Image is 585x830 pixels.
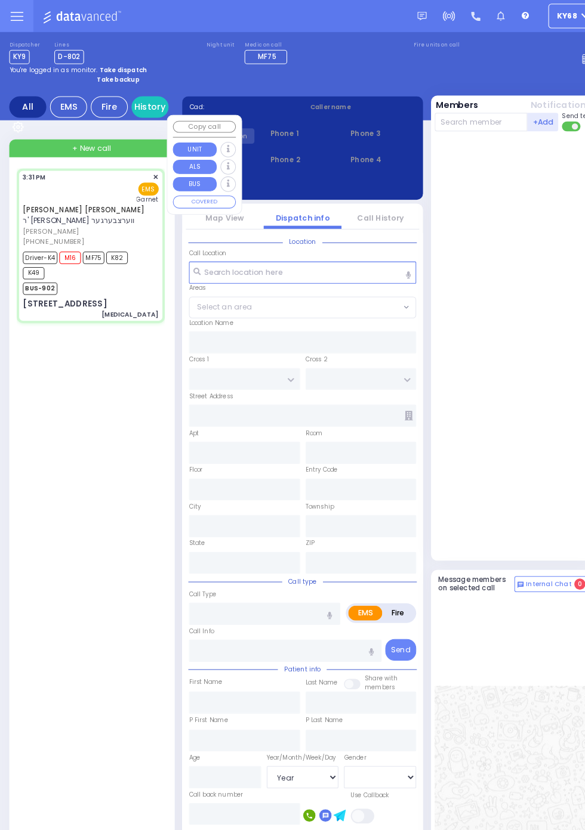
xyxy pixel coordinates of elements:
[183,241,219,249] label: Call Location
[300,99,402,108] label: Caller name
[555,559,566,570] span: 0
[22,167,44,176] span: 3:31 PM
[338,124,401,134] span: Phone 3
[543,107,572,116] span: Send text
[332,729,354,737] label: Gender
[22,228,81,238] span: [PHONE_NUMBER]
[184,112,285,120] label: Caller:
[184,99,285,108] label: Cad:
[134,176,153,189] span: EMS
[513,95,571,108] button: Notifications
[167,171,210,185] button: BUS
[9,48,29,62] span: KY9
[236,40,281,47] label: Medic on call
[339,764,376,773] label: Use Callback
[22,288,104,300] div: [STREET_ADDRESS]
[497,557,569,572] button: Internal Chat 0
[57,243,78,255] span: M16
[372,618,402,639] button: Send
[48,93,84,114] div: EMS
[167,189,228,202] button: COVERED
[530,4,576,27] button: ky68
[337,586,370,600] label: EMS
[249,50,267,60] span: MF75
[167,138,210,151] button: UNIT
[269,642,316,651] span: Patient info
[199,40,226,47] label: Night unit
[9,93,45,114] div: All
[392,398,399,407] span: Other building occupants
[199,206,236,216] a: Map View
[53,40,81,47] label: Lines
[148,166,153,176] span: ✕
[258,729,328,737] div: Year/Month/Week/Day
[22,273,56,285] span: BUS-902
[267,206,319,216] a: Dispatch info
[183,274,199,283] label: Areas
[295,415,312,423] label: Room
[543,116,562,128] label: Turn off text
[295,692,332,701] label: P Last Name
[94,72,135,81] strong: Take backup
[88,93,124,114] div: Fire
[22,208,130,218] span: ר' [PERSON_NAME] ווערצבערגער
[183,729,193,737] label: Age
[273,229,312,238] span: Location
[183,521,198,529] label: State
[183,606,207,615] label: Call Info
[276,800,309,809] span: Status
[338,150,401,160] span: Phone 4
[509,560,553,569] span: Internal Chat
[404,11,412,20] img: message.svg
[9,40,39,47] label: Dispatcher
[167,154,210,168] button: ALS
[183,450,196,459] label: Floor
[98,299,153,308] div: [MEDICAL_DATA]
[183,343,202,352] label: Cross 1
[183,655,215,664] label: First Name
[261,124,324,134] span: Phone 1
[22,219,150,229] span: [PERSON_NAME]
[70,138,107,149] span: + New call
[295,813,322,822] label: En Route
[190,292,244,302] span: Select an area
[346,206,390,216] a: Call History
[41,8,121,23] img: Logo
[183,764,235,772] label: Call back number
[424,556,498,572] h5: Message members on selected call
[127,93,163,114] a: History
[96,63,142,72] strong: Take dispatch
[183,379,225,388] label: Street Address
[183,692,220,701] label: P First Name
[369,586,401,600] label: Fire
[53,48,81,62] span: D-802
[353,652,385,659] small: Share with
[132,188,153,197] span: Garnet
[183,308,226,317] label: Location Name
[400,40,445,47] label: Fire units on call
[183,571,209,579] label: Call Type
[273,558,312,566] span: Call type
[22,243,56,255] span: Driver-K4
[510,109,540,127] button: +Add
[22,258,43,270] span: K49
[538,10,558,21] span: ky68
[183,415,192,423] label: Apt
[9,63,94,72] span: You're logged in as monitor.
[421,95,463,108] button: Members
[295,486,323,494] label: Township
[22,198,140,207] a: [PERSON_NAME] [PERSON_NAME]
[103,243,124,255] span: K82
[184,175,293,184] label: Last 3 location
[261,150,324,160] span: Phone 2
[420,109,510,127] input: Search member
[295,343,316,352] label: Cross 2
[500,562,506,568] img: comment-alt.png
[183,253,402,274] input: Search location here
[353,660,382,668] span: members
[167,117,228,128] button: Copy call
[183,813,209,822] label: Assigned
[183,486,194,494] label: City
[295,521,304,529] label: ZIP
[295,656,327,664] label: Last Name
